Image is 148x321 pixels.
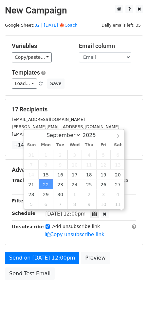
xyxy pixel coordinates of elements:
[82,150,96,160] span: September 4, 2025
[39,199,53,209] span: October 6, 2025
[67,199,82,209] span: October 8, 2025
[39,179,53,189] span: September 22, 2025
[24,199,39,209] span: October 5, 2025
[53,170,67,179] span: September 16, 2025
[111,143,125,147] span: Sat
[12,124,120,129] small: [PERSON_NAME][EMAIL_ADDRESS][DOMAIN_NAME]
[39,160,53,170] span: September 8, 2025
[96,143,111,147] span: Fri
[5,23,78,28] small: Google Sheet:
[115,289,148,321] iframe: Chat Widget
[82,160,96,170] span: September 11, 2025
[111,189,125,199] span: October 4, 2025
[96,160,111,170] span: September 12, 2025
[99,23,143,28] a: Daily emails left: 35
[96,170,111,179] span: September 19, 2025
[111,160,125,170] span: September 13, 2025
[24,150,39,160] span: August 31, 2025
[46,232,104,238] a: Copy unsubscribe link
[111,179,125,189] span: September 27, 2025
[5,252,79,264] a: Send on [DATE] 12:00pm
[81,132,104,138] input: Year
[111,150,125,160] span: September 6, 2025
[5,267,55,280] a: Send Test Email
[82,170,96,179] span: September 18, 2025
[24,189,39,199] span: September 28, 2025
[24,143,39,147] span: Sun
[12,198,28,203] strong: Filters
[67,160,82,170] span: September 10, 2025
[24,170,39,179] span: September 14, 2025
[39,143,53,147] span: Mon
[53,150,67,160] span: September 2, 2025
[96,189,111,199] span: October 3, 2025
[82,179,96,189] span: September 25, 2025
[12,211,35,216] strong: Schedule
[67,143,82,147] span: Wed
[53,189,67,199] span: September 30, 2025
[12,166,136,173] h5: Advanced
[102,177,128,184] label: UTM Codes
[53,199,67,209] span: October 7, 2025
[67,170,82,179] span: September 17, 2025
[96,199,111,209] span: October 10, 2025
[12,79,37,89] a: Load...
[111,170,125,179] span: September 20, 2025
[99,22,143,29] span: Daily emails left: 35
[53,179,67,189] span: September 23, 2025
[12,132,85,137] small: [EMAIL_ADDRESS][DOMAIN_NAME]
[52,223,100,230] label: Add unsubscribe link
[53,160,67,170] span: September 9, 2025
[24,179,39,189] span: September 21, 2025
[82,189,96,199] span: October 2, 2025
[96,150,111,160] span: September 5, 2025
[12,106,136,113] h5: 17 Recipients
[39,189,53,199] span: September 29, 2025
[12,224,44,229] strong: Unsubscribe
[67,179,82,189] span: September 24, 2025
[67,150,82,160] span: September 3, 2025
[12,117,85,122] small: [EMAIL_ADDRESS][DOMAIN_NAME]
[67,189,82,199] span: October 1, 2025
[82,199,96,209] span: October 9, 2025
[79,42,136,50] h5: Email column
[46,211,86,217] span: [DATE] 12:00pm
[12,141,39,149] a: +14 more
[34,23,77,28] a: 32 | [DATE] 🍁Coach
[47,79,64,89] button: Save
[12,52,52,62] a: Copy/paste...
[12,69,40,76] a: Templates
[111,199,125,209] span: October 11, 2025
[24,160,39,170] span: September 7, 2025
[12,178,34,183] strong: Tracking
[5,5,143,16] h2: New Campaign
[81,252,110,264] a: Preview
[39,150,53,160] span: September 1, 2025
[96,179,111,189] span: September 26, 2025
[12,42,69,50] h5: Variables
[39,170,53,179] span: September 15, 2025
[53,143,67,147] span: Tue
[82,143,96,147] span: Thu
